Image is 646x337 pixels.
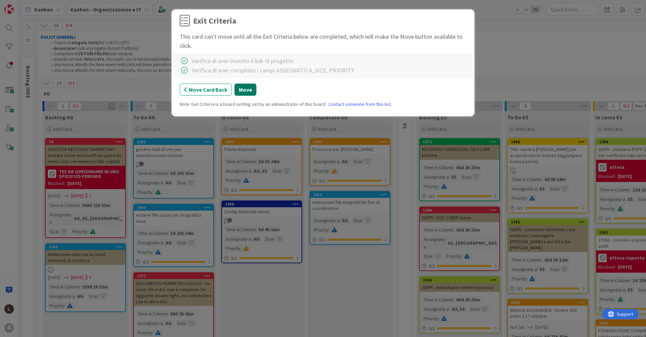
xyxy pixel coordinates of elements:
div: Note: Exit Criteria is a board setting set by an administrator of this board. [180,101,466,108]
div: This card can't move until all the Exit Criteria below are completed, which will make the Move bu... [180,32,466,50]
button: Move [235,84,256,96]
span: Support [14,1,31,9]
a: Contact someone from this list. [328,101,392,108]
div: Exit Criteria [193,15,236,27]
div: Verifica di aver compilato i campi ASSEGNATO A, SIZE, PRIORITY [192,66,354,75]
div: Verifica di aver inserito il link di progetto [192,56,294,65]
button: Move Card Back [180,84,232,96]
